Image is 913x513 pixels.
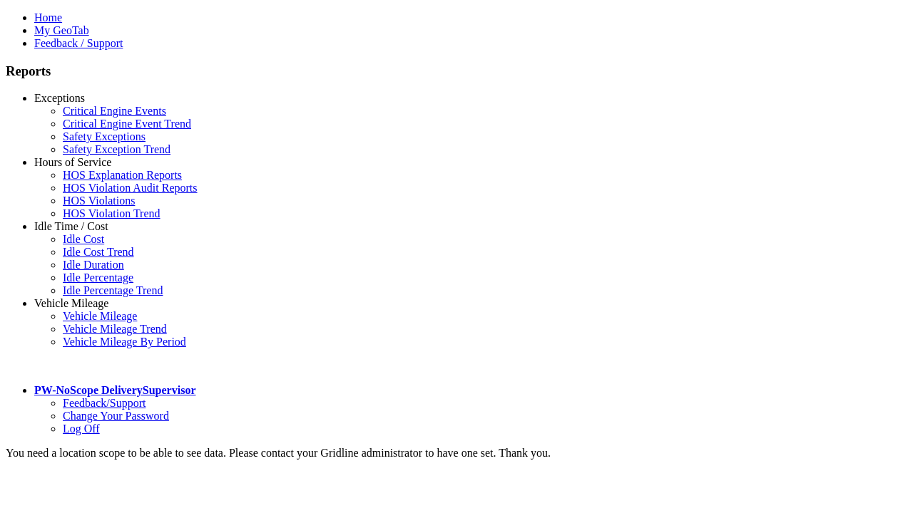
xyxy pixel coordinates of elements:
[63,143,170,155] a: Safety Exception Trend
[63,130,146,142] a: Safety Exceptions
[34,384,195,396] a: PW-NoScope DeliverySupervisor
[63,271,133,284] a: Idle Percentage
[34,156,111,168] a: Hours of Service
[63,169,182,181] a: HOS Explanation Reports
[34,11,62,24] a: Home
[63,397,146,409] a: Feedback/Support
[63,207,160,219] a: HOS Violation Trend
[6,63,907,79] h3: Reports
[63,195,135,207] a: HOS Violations
[63,182,198,194] a: HOS Violation Audit Reports
[63,323,167,335] a: Vehicle Mileage Trend
[63,410,169,422] a: Change Your Password
[34,220,108,232] a: Idle Time / Cost
[34,297,108,309] a: Vehicle Mileage
[63,284,163,296] a: Idle Percentage Trend
[63,336,186,348] a: Vehicle Mileage By Period
[63,118,191,130] a: Critical Engine Event Trend
[6,447,907,460] div: You need a location scope to be able to see data. Please contact your Gridline administrator to h...
[63,246,134,258] a: Idle Cost Trend
[34,92,85,104] a: Exceptions
[63,105,166,117] a: Critical Engine Events
[63,423,100,435] a: Log Off
[34,24,89,36] a: My GeoTab
[63,233,104,245] a: Idle Cost
[34,37,123,49] a: Feedback / Support
[63,259,124,271] a: Idle Duration
[63,310,137,322] a: Vehicle Mileage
